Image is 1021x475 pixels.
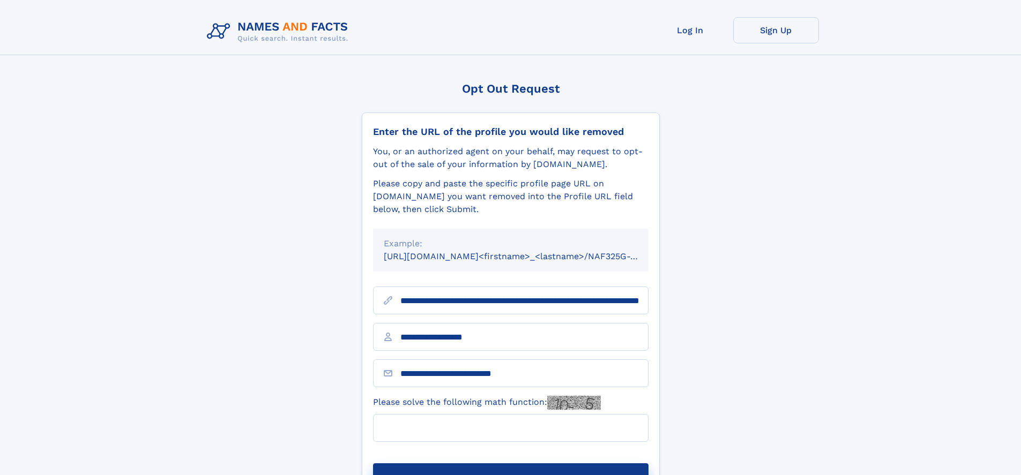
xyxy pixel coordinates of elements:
div: Enter the URL of the profile you would like removed [373,126,649,138]
div: Opt Out Request [362,82,660,95]
small: [URL][DOMAIN_NAME]<firstname>_<lastname>/NAF325G-xxxxxxxx [384,251,669,261]
div: Please copy and paste the specific profile page URL on [DOMAIN_NAME] you want removed into the Pr... [373,177,649,216]
div: Example: [384,237,638,250]
a: Log In [647,17,733,43]
a: Sign Up [733,17,819,43]
label: Please solve the following math function: [373,396,601,410]
img: Logo Names and Facts [203,17,357,46]
div: You, or an authorized agent on your behalf, may request to opt-out of the sale of your informatio... [373,145,649,171]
